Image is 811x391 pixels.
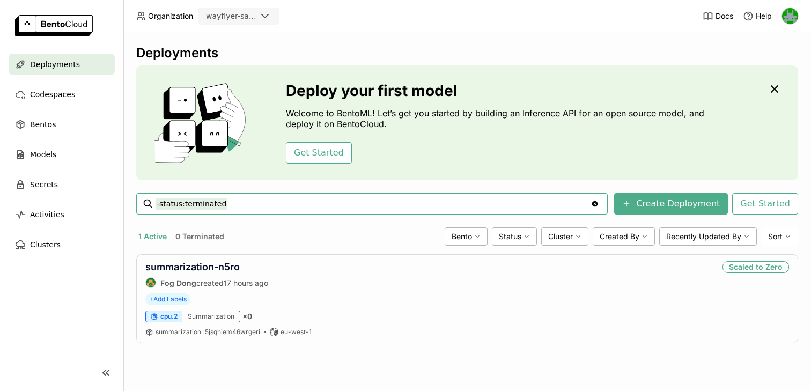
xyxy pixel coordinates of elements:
[9,54,115,75] a: Deployments
[9,204,115,225] a: Activities
[156,328,260,336] span: summarization 5jsqhiem46wrgeri
[202,328,204,336] span: :
[242,312,252,321] span: × 0
[160,278,196,287] strong: Fog Dong
[9,174,115,195] a: Secrets
[659,227,757,246] div: Recently Updated By
[30,58,80,71] span: Deployments
[703,11,733,21] a: Docs
[9,114,115,135] a: Bentos
[156,328,260,336] a: summarization:5jsqhiem46wrgeri
[160,312,178,321] span: cpu.2
[30,148,56,161] span: Models
[30,118,56,131] span: Bentos
[145,277,268,288] div: created
[136,230,169,244] button: 1 Active
[732,193,798,215] button: Get Started
[281,328,312,336] span: eu-west-1
[666,232,741,241] span: Recently Updated By
[286,142,352,164] button: Get Started
[614,193,728,215] button: Create Deployment
[9,144,115,165] a: Models
[756,11,772,21] span: Help
[782,8,798,24] img: Sean Hickey
[145,261,240,272] a: summarization-n5ro
[30,88,75,101] span: Codespaces
[722,261,789,273] div: Scaled to Zero
[286,82,710,99] h3: Deploy your first model
[145,293,190,305] span: +Add Labels
[145,83,260,163] img: cover onboarding
[182,311,240,322] div: Summarization
[206,11,256,21] div: wayflyer-sandbox
[743,11,772,21] div: Help
[173,230,226,244] button: 0 Terminated
[30,208,64,221] span: Activities
[136,45,798,61] div: Deployments
[541,227,588,246] div: Cluster
[156,195,591,212] input: Search
[286,108,710,129] p: Welcome to BentoML! Let’s get you started by building an Inference API for an open source model, ...
[9,84,115,105] a: Codespaces
[452,232,472,241] span: Bento
[15,15,93,36] img: logo
[591,200,599,208] svg: Clear value
[548,232,573,241] span: Cluster
[257,11,259,22] input: Selected wayflyer-sandbox.
[716,11,733,21] span: Docs
[600,232,639,241] span: Created By
[30,238,61,251] span: Clusters
[761,227,798,246] div: Sort
[768,232,783,241] span: Sort
[9,234,115,255] a: Clusters
[499,232,521,241] span: Status
[146,278,156,287] img: Fog Dong
[30,178,58,191] span: Secrets
[224,278,268,287] span: 17 hours ago
[593,227,655,246] div: Created By
[148,11,193,21] span: Organization
[492,227,537,246] div: Status
[445,227,488,246] div: Bento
